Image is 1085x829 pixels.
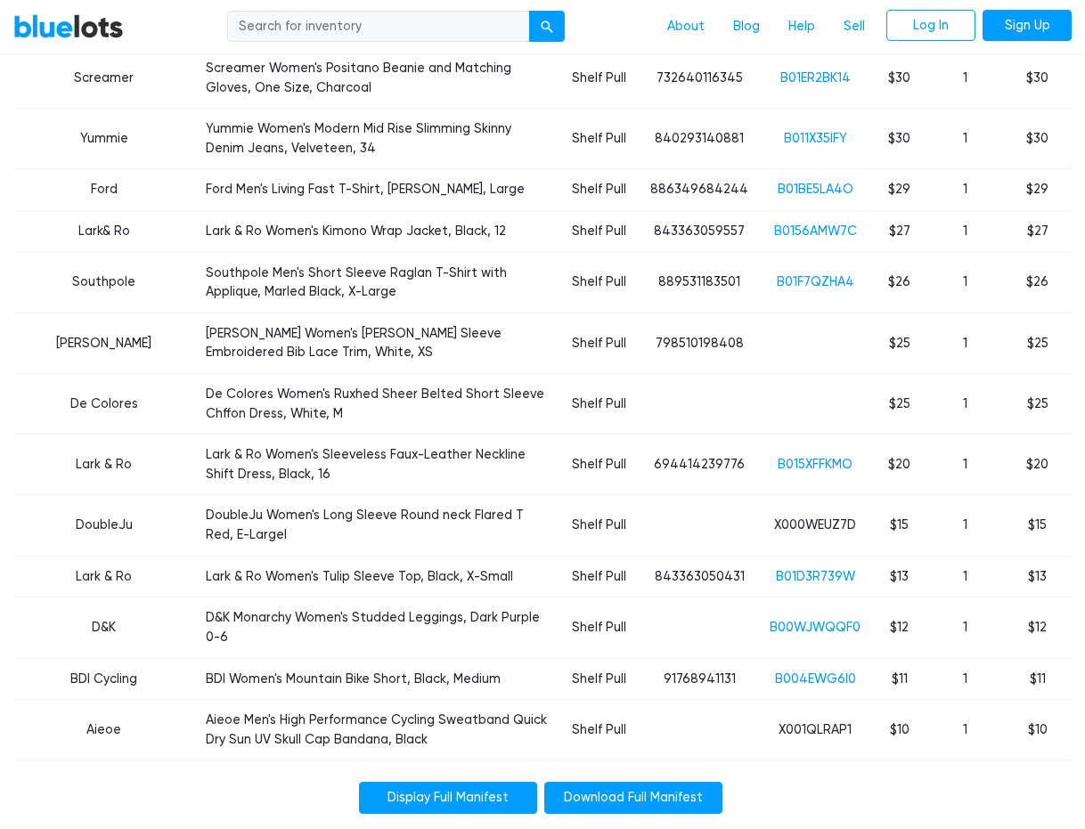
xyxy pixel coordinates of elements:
td: $12 [871,597,927,658]
a: BlueLots [13,13,124,39]
td: 1 [927,47,1003,108]
td: De Colores Women's Ruxhed Sheer Belted Short Sleeve Chffon Dress, White, M [195,374,559,435]
td: Shelf Pull [559,252,640,313]
td: Shelf Pull [559,597,640,658]
td: Shelf Pull [559,700,640,760]
td: De Colores [13,374,195,435]
td: 732640116345 [640,47,759,108]
td: 889531183501 [640,252,759,313]
td: Screamer [13,47,195,108]
td: 1 [927,252,1003,313]
td: $12 [1003,597,1072,658]
a: B004EWG6I0 [775,671,856,687]
td: Shelf Pull [559,169,640,211]
td: 840293140881 [640,109,759,169]
td: Yummie Women's Modern Mid Rise Slimming Skinny Denim Jeans, Velveteen, 34 [195,109,559,169]
td: 91768941131 [640,658,759,700]
td: $30 [871,109,927,169]
td: $30 [1003,47,1072,108]
a: Sign Up [983,10,1072,42]
td: Shelf Pull [559,47,640,108]
td: $25 [871,374,927,435]
a: Display Full Manifest [359,782,537,814]
a: B01ER2BK14 [780,70,851,85]
a: B015XFFKMO [778,457,852,472]
td: $11 [1003,658,1072,700]
td: 1 [927,700,1003,760]
a: Download Full Manifest [544,782,722,814]
td: $27 [871,210,927,252]
td: $30 [1003,109,1072,169]
td: Shelf Pull [559,435,640,495]
td: Shelf Pull [559,556,640,597]
td: Shelf Pull [559,210,640,252]
td: $20 [1003,435,1072,495]
td: Aieoe Men's High Performance Cycling Sweatband Quick Dry Sun UV Skull Cap Bandana, Black [195,700,559,760]
td: $29 [871,169,927,211]
td: 1 [927,313,1003,373]
td: 1 [927,169,1003,211]
td: 843363059557 [640,210,759,252]
td: 1 [927,556,1003,597]
td: $26 [871,252,927,313]
td: $10 [1003,700,1072,760]
td: X001QLRAP1 [759,700,871,760]
a: Help [774,10,829,44]
td: Lark & Ro Women's Sleeveless Faux-Leather Neckline Shift Dress, Black, 16 [195,435,559,495]
a: About [653,10,719,44]
td: $10 [871,700,927,760]
td: 1 [927,658,1003,700]
td: Screamer Women's Positano Beanie and Matching Gloves, One Size, Charcoal [195,47,559,108]
td: $15 [1003,495,1072,556]
td: $20 [871,435,927,495]
a: Sell [829,10,879,44]
a: Log In [886,10,975,42]
td: $26 [1003,252,1072,313]
td: Yummie [13,109,195,169]
td: $25 [1003,313,1072,373]
td: 1 [927,597,1003,658]
td: Aieoe [13,700,195,760]
td: BDI Cycling [13,658,195,700]
td: D&K Monarchy Women's Studded Leggings, Dark Purple 0-6 [195,597,559,658]
td: 1 [927,435,1003,495]
a: Blog [719,10,774,44]
td: BDI Women's Mountain Bike Short, Black, Medium [195,658,559,700]
td: 1 [927,210,1003,252]
td: Shelf Pull [559,313,640,373]
td: $13 [1003,556,1072,597]
td: $11 [871,658,927,700]
td: [PERSON_NAME] [13,313,195,373]
td: Southpole Men's Short Sleeve Raglan T-Shirt with Applique, Marled Black, X-Large [195,252,559,313]
td: Shelf Pull [559,495,640,556]
td: X000WEUZ7D [759,495,871,556]
td: Lark & Ro [13,435,195,495]
td: Lark & Ro Women's Kimono Wrap Jacket, Black, 12 [195,210,559,252]
td: D&K [13,597,195,658]
td: Lark & Ro Women's Tulip Sleeve Top, Black, X-Small [195,556,559,597]
td: Ford [13,169,195,211]
td: Ford Men's Living Fast T-Shirt, [PERSON_NAME], Large [195,169,559,211]
td: Lark& Ro [13,210,195,252]
a: B0156AMW7C [774,224,857,239]
td: DoubleJu [13,495,195,556]
td: 1 [927,374,1003,435]
input: Search for inventory [227,11,530,43]
td: 1 [927,495,1003,556]
td: 886349684244 [640,169,759,211]
a: B01BE5LA4O [778,182,853,197]
td: 843363050431 [640,556,759,597]
td: $25 [871,313,927,373]
td: $13 [871,556,927,597]
a: B00WJWQQF0 [770,620,861,635]
td: $30 [871,47,927,108]
td: 798510198408 [640,313,759,373]
td: [PERSON_NAME] Women's [PERSON_NAME] Sleeve Embroidered Bib Lace Trim, White, XS [195,313,559,373]
td: $27 [1003,210,1072,252]
td: $15 [871,495,927,556]
td: 694414239776 [640,435,759,495]
td: 1 [927,109,1003,169]
td: Shelf Pull [559,109,640,169]
td: $29 [1003,169,1072,211]
a: B011X35IFY [784,131,847,146]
